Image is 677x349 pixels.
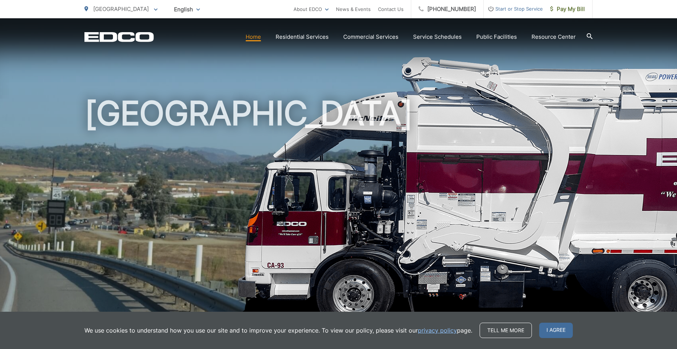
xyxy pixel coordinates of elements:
[539,323,573,338] span: I agree
[84,326,472,335] p: We use cookies to understand how you use our site and to improve your experience. To view our pol...
[169,3,205,16] span: English
[294,5,329,14] a: About EDCO
[276,33,329,41] a: Residential Services
[413,33,462,41] a: Service Schedules
[343,33,398,41] a: Commercial Services
[550,5,585,14] span: Pay My Bill
[480,323,532,338] a: Tell me more
[336,5,371,14] a: News & Events
[418,326,457,335] a: privacy policy
[84,32,154,42] a: EDCD logo. Return to the homepage.
[378,5,404,14] a: Contact Us
[93,5,149,12] span: [GEOGRAPHIC_DATA]
[84,95,593,326] h1: [GEOGRAPHIC_DATA]
[532,33,576,41] a: Resource Center
[476,33,517,41] a: Public Facilities
[246,33,261,41] a: Home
